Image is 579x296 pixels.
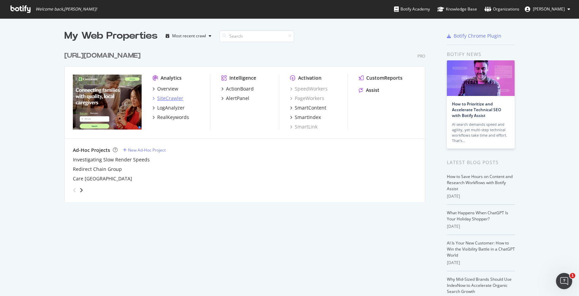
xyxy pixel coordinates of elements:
div: ActionBoard [226,85,254,92]
a: SmartIndex [290,114,321,121]
span: Welcome back, [PERSON_NAME] ! [36,6,97,12]
div: [URL][DOMAIN_NAME] [64,51,141,61]
button: Most recent crawl [163,31,214,41]
a: Botify Chrome Plugin [447,33,501,39]
div: Pro [417,53,425,59]
div: New Ad-Hoc Project [128,147,166,153]
div: RealKeywords [157,114,189,121]
div: Knowledge Base [437,6,477,13]
a: ActionBoard [221,85,254,92]
a: LogAnalyzer [152,104,185,111]
span: MIke Davis [533,6,565,12]
a: Investigating Slow Render Speeds [73,156,150,163]
div: Botify Chrome Plugin [454,33,501,39]
div: [DATE] [447,260,515,266]
div: My Web Properties [64,29,158,43]
a: Assist [359,87,379,94]
div: Intelligence [229,75,256,81]
div: Botify Academy [394,6,430,13]
div: grid [64,43,431,202]
div: Organizations [484,6,519,13]
a: SmartLink [290,123,317,130]
a: New Ad-Hoc Project [123,147,166,153]
div: CustomReports [366,75,402,81]
div: SiteCrawler [157,95,183,102]
iframe: Intercom live chat [556,273,572,289]
a: Redirect Chain Group [73,166,122,173]
img: How to Prioritize and Accelerate Technical SEO with Botify Assist [447,60,515,96]
div: Ad-Hoc Projects [73,147,110,154]
a: CustomReports [359,75,402,81]
a: Overview [152,85,178,92]
button: [PERSON_NAME] [519,4,576,15]
a: How to Prioritize and Accelerate Technical SEO with Botify Assist [452,101,501,118]
a: Care [GEOGRAPHIC_DATA] [73,175,132,182]
div: Latest Blog Posts [447,159,515,166]
a: SmartContent [290,104,326,111]
span: 1 [570,273,575,278]
div: Botify news [447,51,515,58]
a: SiteCrawler [152,95,183,102]
div: SmartContent [295,104,326,111]
a: How to Save Hours on Content and Research Workflows with Botify Assist [447,174,513,192]
a: Why Mid-Sized Brands Should Use IndexNow to Accelerate Organic Search Growth [447,276,512,294]
img: https://www.care.com/ [73,75,142,130]
div: LogAnalyzer [157,104,185,111]
input: Search [220,30,294,42]
div: Overview [157,85,178,92]
a: AlertPanel [221,95,249,102]
div: Activation [298,75,322,81]
div: angle-left [70,185,79,196]
a: PageWorkers [290,95,324,102]
div: AlertPanel [226,95,249,102]
div: Analytics [161,75,182,81]
div: angle-right [79,187,84,194]
div: [DATE] [447,193,515,199]
div: [DATE] [447,223,515,230]
a: [URL][DOMAIN_NAME] [64,51,143,61]
div: Assist [366,87,379,94]
div: AI search demands speed and agility, yet multi-step technical workflows take time and effort. Tha... [452,122,510,143]
div: SmartIndex [295,114,321,121]
a: RealKeywords [152,114,189,121]
a: SpeedWorkers [290,85,328,92]
div: Most recent crawl [172,34,206,38]
a: AI Is Your New Customer: How to Win the Visibility Battle in a ChatGPT World [447,240,515,258]
a: What Happens When ChatGPT Is Your Holiday Shopper? [447,210,508,222]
